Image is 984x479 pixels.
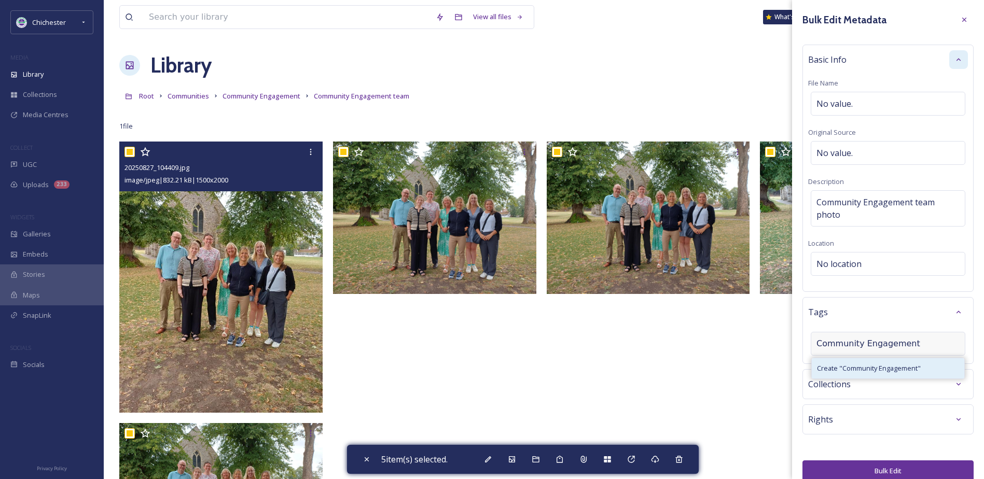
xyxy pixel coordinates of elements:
span: Collections [808,378,851,390]
span: SOCIALS [10,344,31,351]
span: File Name [808,78,838,88]
span: Library [23,69,44,79]
a: Community Engagement [223,90,300,102]
span: Community Engagement [223,91,300,101]
span: No location [816,258,862,270]
span: Description [808,177,844,186]
span: Create " Community Engagement " [817,363,921,373]
a: Library [150,50,212,81]
span: No value. [816,97,853,110]
span: Community Engagement team photo [816,196,960,221]
span: MEDIA [10,53,29,61]
span: image/jpeg | 832.21 kB | 1500 x 2000 [124,175,228,185]
span: Embeds [23,249,48,259]
span: Privacy Policy [37,465,67,472]
a: View all files [468,7,529,27]
span: UGC [23,160,37,170]
span: Tags [808,306,828,318]
img: 20250827_104353.jpg [760,142,963,294]
img: 20250827_104344.jpg [547,142,750,294]
h3: Bulk Edit Metadata [802,12,886,27]
a: Community Engagement team [314,90,409,102]
span: Communities [168,91,209,101]
a: What's New [763,10,815,24]
span: No value. [816,147,853,159]
span: Chichester [32,18,66,27]
span: Rights [808,413,833,426]
span: COLLECT [10,144,33,151]
span: Maps [23,290,40,300]
span: 1 file [119,121,133,131]
span: Collections [23,90,57,100]
a: Privacy Policy [37,461,67,474]
span: Location [808,238,834,248]
span: Socials [23,360,45,370]
img: 20250827_104341.jpg [333,142,536,294]
input: Search your library [144,6,431,29]
span: Galleries [23,229,51,239]
span: Uploads [23,180,49,190]
input: Type your tags here [816,337,920,350]
img: 20250827_104409.jpg [119,142,323,412]
span: 20250827_104409.jpg [124,163,189,172]
span: Basic Info [808,53,847,66]
img: Logo_of_Chichester_District_Council.png [17,17,27,27]
a: Communities [168,90,209,102]
span: WIDGETS [10,213,34,221]
span: Media Centres [23,110,68,120]
span: Original Source [808,128,856,137]
div: 233 [54,180,70,189]
span: Root [139,91,154,101]
span: Community Engagement team [314,91,409,101]
span: Stories [23,270,45,279]
span: 5 item(s) selected. [381,454,448,465]
span: SnapLink [23,311,51,320]
a: Root [139,90,154,102]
